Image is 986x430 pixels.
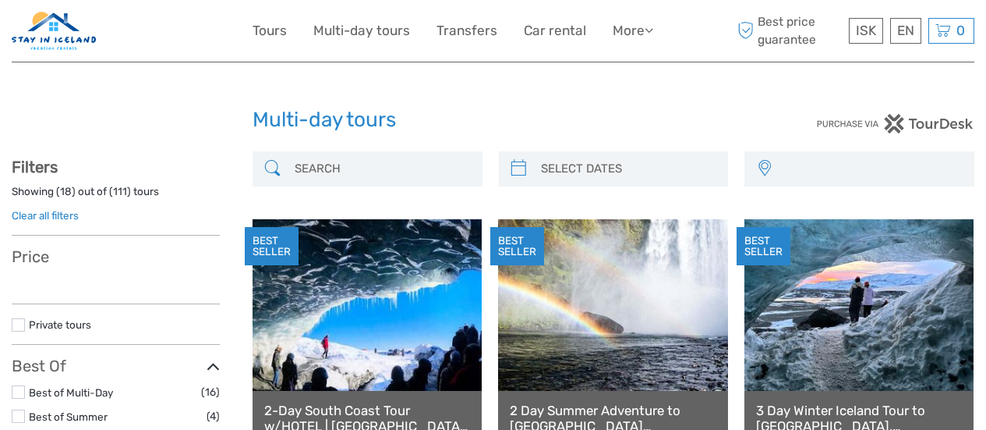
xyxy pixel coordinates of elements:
a: Multi-day tours [313,20,410,42]
a: Transfers [436,20,497,42]
div: EN [890,18,921,44]
img: 2058-9cd1c9e2-07d5-40ab-8453-41d21e4e1a19_logo_small.png [12,12,96,50]
div: Showing ( ) out of ( ) tours [12,184,220,208]
h1: Multi-day tours [253,108,734,133]
div: BEST SELLER [245,227,299,266]
span: (16) [201,383,220,401]
a: Private tours [29,318,91,331]
strong: Filters [12,158,58,176]
span: 0 [954,23,967,38]
div: BEST SELLER [490,227,544,266]
div: BEST SELLER [737,227,790,266]
span: (4) [207,407,220,425]
h3: Best Of [12,357,220,375]
span: ISK [856,23,876,38]
label: 111 [113,184,127,199]
a: Tours [253,20,287,42]
span: Best price guarantee [733,13,845,48]
h3: Price [12,247,220,266]
img: PurchaseViaTourDesk.png [816,114,974,133]
a: Best of Summer [29,410,108,423]
input: SELECT DATES [535,155,721,183]
a: More [613,20,653,42]
a: Best of Multi-Day [29,386,113,399]
a: Car rental [524,20,586,42]
label: 18 [60,184,72,199]
a: Clear all filters [12,209,79,222]
input: SEARCH [288,155,475,183]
